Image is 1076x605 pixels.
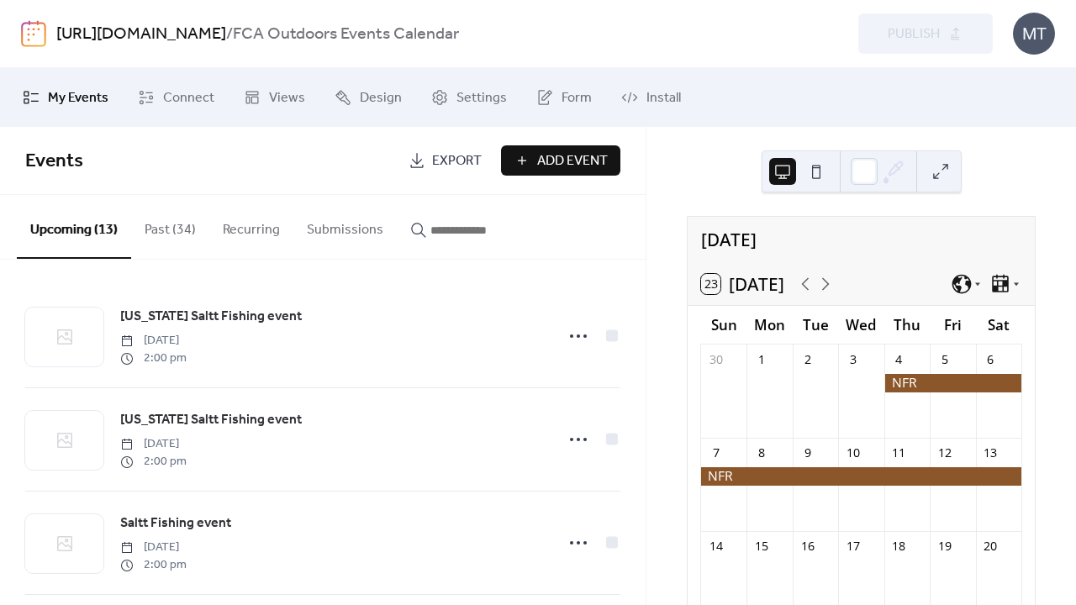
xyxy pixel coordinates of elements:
div: 30 [708,350,725,367]
span: Settings [456,88,507,108]
span: Export [432,151,482,171]
span: 2:00 pm [120,556,187,574]
span: Saltt Fishing event [120,513,231,534]
span: Connect [163,88,214,108]
div: 7 [708,444,725,460]
div: 14 [708,537,725,554]
div: 17 [845,537,862,554]
span: [DATE] [120,435,187,453]
div: Sat [976,306,1021,344]
span: Views [269,88,305,108]
a: Design [322,75,414,120]
div: 5 [936,350,953,367]
a: Export [396,145,494,176]
span: Design [360,88,402,108]
div: Wed [838,306,883,344]
div: 11 [890,444,907,460]
a: Views [231,75,318,120]
a: [US_STATE] Saltt Fishing event [120,409,302,431]
b: / [226,18,233,50]
div: NFR [701,467,1021,486]
div: 20 [982,537,999,554]
div: 3 [845,350,862,367]
a: [URL][DOMAIN_NAME] [56,18,226,50]
button: 23[DATE] [695,270,790,297]
span: Add Event [537,151,608,171]
div: 16 [799,537,816,554]
div: 19 [936,537,953,554]
a: Saltt Fishing event [120,513,231,534]
div: 2 [799,350,816,367]
div: Fri [930,306,975,344]
span: Events [25,143,83,180]
a: Install [609,75,694,120]
div: 13 [982,444,999,460]
a: Form [524,75,604,120]
span: 2:00 pm [120,350,187,367]
button: Past (34) [131,195,209,257]
a: Settings [419,75,520,120]
div: Sun [701,306,746,344]
img: logo [21,20,46,47]
div: 12 [936,444,953,460]
span: Install [646,88,681,108]
button: Submissions [293,195,397,257]
div: [DATE] [688,217,1035,263]
div: MT [1013,13,1055,55]
div: 8 [753,444,770,460]
div: Tue [793,306,838,344]
span: Form [562,88,592,108]
div: NFR [884,374,1021,392]
div: 10 [845,444,862,460]
div: 15 [753,537,770,554]
a: [US_STATE] Saltt Fishing event [120,306,302,328]
b: FCA Outdoors Events Calendar [233,18,459,50]
a: Connect [125,75,227,120]
a: My Events [10,75,121,120]
button: Add Event [501,145,620,176]
div: 9 [799,444,816,460]
button: Recurring [209,195,293,257]
div: Thu [884,306,930,344]
span: [DATE] [120,539,187,556]
span: [US_STATE] Saltt Fishing event [120,410,302,430]
button: Upcoming (13) [17,195,131,259]
div: 6 [982,350,999,367]
span: 2:00 pm [120,453,187,471]
span: [US_STATE] Saltt Fishing event [120,307,302,327]
span: My Events [48,88,108,108]
div: 18 [890,537,907,554]
span: [DATE] [120,332,187,350]
div: 4 [890,350,907,367]
div: Mon [746,306,792,344]
div: 1 [753,350,770,367]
